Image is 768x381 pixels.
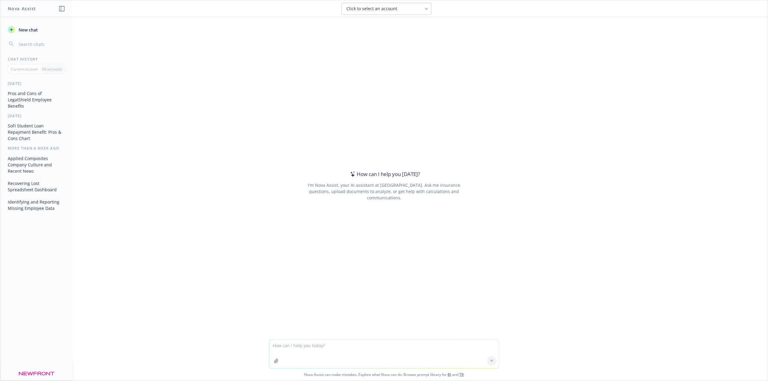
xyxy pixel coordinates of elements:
button: Identifying and Reporting Missing Employee Data [5,197,67,213]
h1: Nova Assist [8,5,36,12]
button: SoFi Student Loan Repayment Benefit: Pros & Cons Chart [5,121,67,143]
div: More than a week ago [1,146,72,151]
div: [DATE] [1,113,72,118]
p: All accounts [42,67,62,72]
span: Nova Assist can make mistakes. Explore what Nova can do: Browse prompt library for and [3,368,765,381]
p: Current account [11,67,38,72]
button: Pros and Cons of LegalShield Employee Benefits [5,88,67,111]
button: New chat [5,24,67,35]
div: I'm Nova Assist, your AI assistant at [GEOGRAPHIC_DATA]. Ask me insurance questions, upload docum... [299,182,468,201]
div: Chat History [1,57,72,62]
div: How can I help you [DATE]? [348,170,420,178]
button: Click to select an account [341,3,431,15]
span: Click to select an account [346,6,397,12]
input: Search chats [17,40,65,48]
a: TR [459,372,464,377]
button: Recovering Lost Spreadsheet Dashboard [5,178,67,195]
span: New chat [17,27,38,33]
button: Applied Composites Company Culture and Recent News [5,153,67,176]
div: [DATE] [1,81,72,86]
a: BI [448,372,451,377]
